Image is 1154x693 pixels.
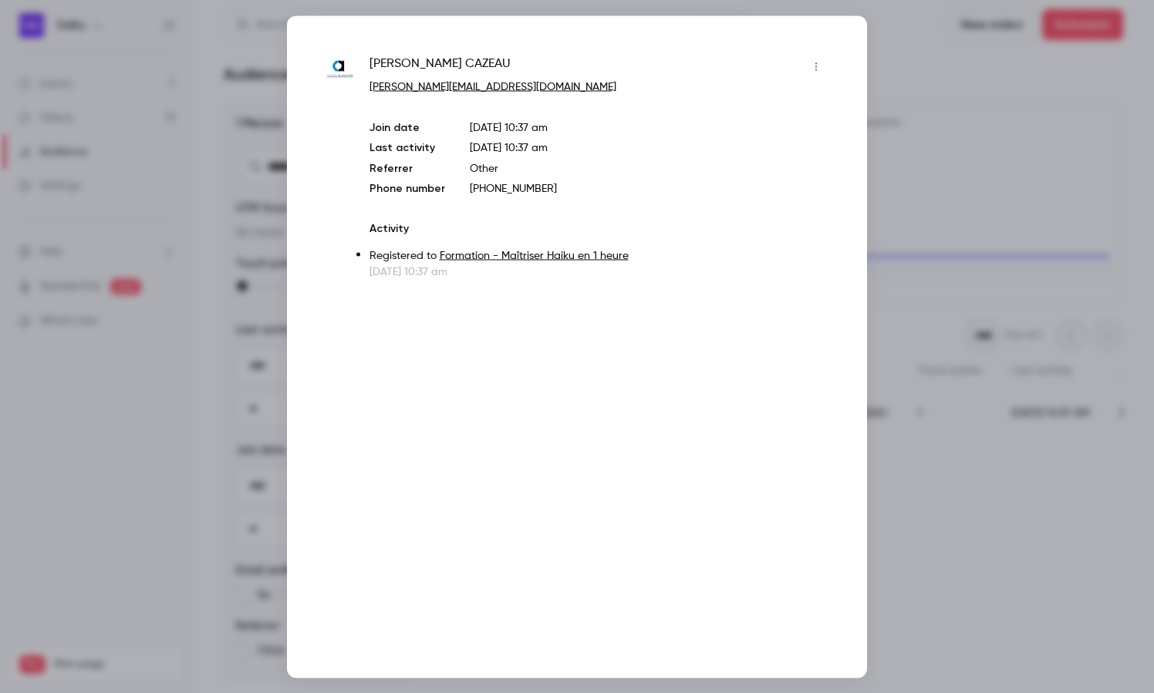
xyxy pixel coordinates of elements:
p: Activity [369,220,828,236]
a: Formation - Maîtriser Haiku en 1 heure [440,250,629,261]
span: [DATE] 10:37 am [470,142,548,153]
img: ncazeau.com [326,56,354,84]
p: [DATE] 10:37 am [470,119,828,135]
p: Other [470,160,828,176]
p: Last activity [369,140,445,156]
p: [PHONE_NUMBER] [470,180,828,196]
p: Join date [369,119,445,135]
a: [PERSON_NAME][EMAIL_ADDRESS][DOMAIN_NAME] [369,81,616,92]
p: Referrer [369,160,445,176]
p: [DATE] 10:37 am [369,264,828,279]
p: Phone number [369,180,445,196]
span: [PERSON_NAME] CAZEAU [369,54,511,79]
p: Registered to [369,247,828,264]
